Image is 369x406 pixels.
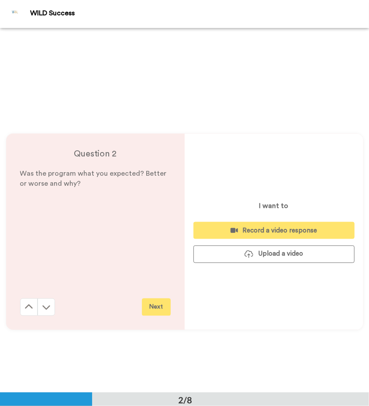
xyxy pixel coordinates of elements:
div: 2/8 [165,394,207,406]
button: Next [142,298,171,316]
div: WILD Success [30,9,369,17]
div: Record a video response [200,226,348,235]
h4: Question 2 [20,148,171,160]
img: Profile Image [5,3,26,24]
button: Upload a video [193,246,355,263]
p: I want to [259,201,289,211]
span: Was the program what you expected? Better or worse and why? [20,170,169,187]
button: Record a video response [193,222,355,239]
